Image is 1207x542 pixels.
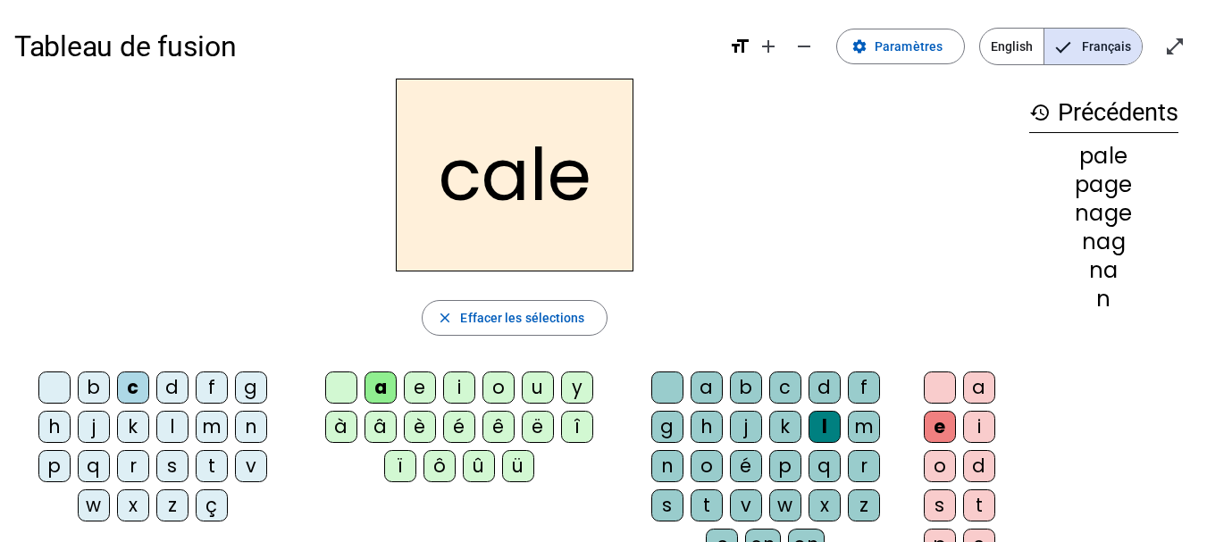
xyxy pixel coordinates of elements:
[365,411,397,443] div: â
[117,371,149,404] div: c
[691,371,723,404] div: a
[651,411,683,443] div: g
[196,450,228,482] div: t
[758,36,779,57] mat-icon: add
[38,411,71,443] div: h
[851,38,868,54] mat-icon: settings
[691,411,723,443] div: h
[460,307,584,329] span: Effacer les sélections
[980,29,1044,64] span: English
[848,371,880,404] div: f
[809,489,841,521] div: x
[793,36,815,57] mat-icon: remove
[769,489,801,521] div: w
[78,489,110,521] div: w
[117,450,149,482] div: r
[156,411,189,443] div: l
[38,450,71,482] div: p
[404,371,436,404] div: e
[156,489,189,521] div: z
[1157,29,1193,64] button: Entrer en plein écran
[924,411,956,443] div: e
[924,489,956,521] div: s
[365,371,397,404] div: a
[769,411,801,443] div: k
[235,450,267,482] div: v
[691,489,723,521] div: t
[482,371,515,404] div: o
[730,489,762,521] div: v
[963,411,995,443] div: i
[1029,102,1051,123] mat-icon: history
[1029,260,1178,281] div: na
[502,450,534,482] div: ü
[1029,203,1178,224] div: nage
[1164,36,1186,57] mat-icon: open_in_full
[786,29,822,64] button: Diminuer la taille de la police
[196,411,228,443] div: m
[482,411,515,443] div: ê
[979,28,1143,65] mat-button-toggle-group: Language selection
[1029,174,1178,196] div: page
[1029,288,1178,310] div: n
[396,79,633,271] h2: cale
[1044,29,1142,64] span: Français
[423,450,456,482] div: ô
[651,489,683,521] div: s
[325,411,357,443] div: à
[875,36,943,57] span: Paramètres
[196,489,228,521] div: ç
[963,489,995,521] div: t
[78,450,110,482] div: q
[14,18,715,75] h1: Tableau de fusion
[836,29,965,64] button: Paramètres
[730,371,762,404] div: b
[522,371,554,404] div: u
[384,450,416,482] div: ï
[924,450,956,482] div: o
[437,310,453,326] mat-icon: close
[809,411,841,443] div: l
[729,36,750,57] mat-icon: format_size
[522,411,554,443] div: ë
[730,450,762,482] div: é
[404,411,436,443] div: è
[443,411,475,443] div: é
[561,411,593,443] div: î
[1029,93,1178,133] h3: Précédents
[963,450,995,482] div: d
[848,489,880,521] div: z
[196,371,228,404] div: f
[78,371,110,404] div: b
[156,450,189,482] div: s
[561,371,593,404] div: y
[769,371,801,404] div: c
[78,411,110,443] div: j
[463,450,495,482] div: û
[730,411,762,443] div: j
[156,371,189,404] div: d
[769,450,801,482] div: p
[809,450,841,482] div: q
[848,450,880,482] div: r
[691,450,723,482] div: o
[963,371,995,404] div: a
[235,411,267,443] div: n
[848,411,880,443] div: m
[809,371,841,404] div: d
[1029,231,1178,253] div: nag
[117,411,149,443] div: k
[422,300,607,336] button: Effacer les sélections
[1029,146,1178,167] div: pale
[443,371,475,404] div: i
[117,489,149,521] div: x
[235,371,267,404] div: g
[651,450,683,482] div: n
[750,29,786,64] button: Augmenter la taille de la police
